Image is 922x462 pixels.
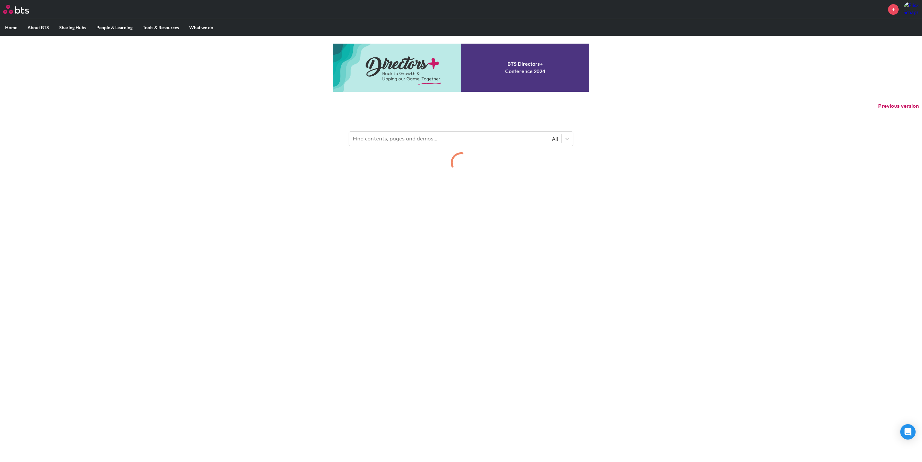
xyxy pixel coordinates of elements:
[184,19,218,36] label: What we do
[349,132,509,146] input: Find contents, pages and demos...
[3,5,41,14] a: Go home
[903,2,919,17] a: Profile
[903,2,919,17] img: Elisa Schaper
[512,135,558,142] div: All
[54,19,91,36] label: Sharing Hubs
[878,103,919,110] button: Previous version
[333,44,589,92] a: Conference 2024
[22,19,54,36] label: About BTS
[138,19,184,36] label: Tools & Resources
[3,5,29,14] img: BTS Logo
[91,19,138,36] label: People & Learning
[900,424,916,440] div: Open Intercom Messenger
[888,4,899,15] a: +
